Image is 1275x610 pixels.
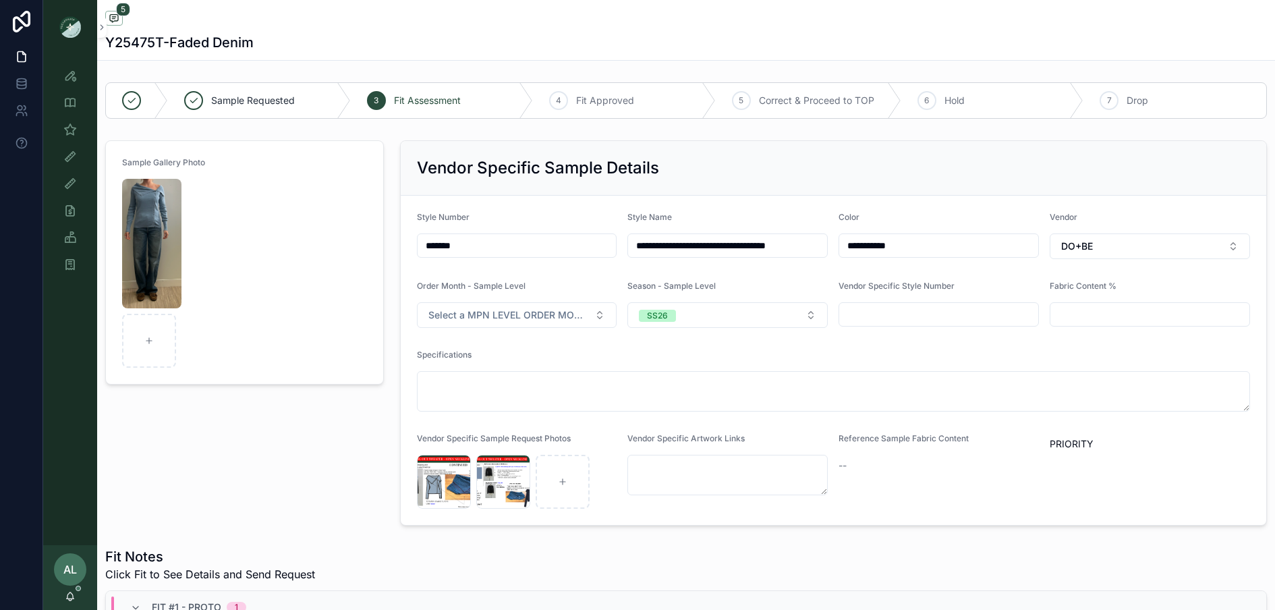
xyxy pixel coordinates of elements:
[759,94,874,107] span: Correct & Proceed to TOP
[1050,212,1077,222] span: Vendor
[417,433,571,443] span: Vendor Specific Sample Request Photos
[839,212,859,222] span: Color
[105,33,254,52] h1: Y25475T-Faded Denim
[63,561,77,578] span: AL
[739,95,743,106] span: 5
[428,308,590,322] span: Select a MPN LEVEL ORDER MONTH
[839,459,847,472] span: --
[944,94,965,107] span: Hold
[1107,95,1112,106] span: 7
[394,94,461,107] span: Fit Assessment
[924,95,929,106] span: 6
[374,95,378,106] span: 3
[1050,233,1250,259] button: Select Button
[105,566,315,582] span: Click Fit to See Details and Send Request
[627,281,716,291] span: Season - Sample Level
[43,54,97,294] div: scrollable content
[839,281,955,291] span: Vendor Specific Style Number
[59,16,81,38] img: App logo
[105,11,123,28] button: 5
[556,95,561,106] span: 4
[576,94,634,107] span: Fit Approved
[122,157,205,167] span: Sample Gallery Photo
[1050,437,1250,451] span: PRIORITY
[1127,94,1148,107] span: Drop
[627,433,745,443] span: Vendor Specific Artwork Links
[122,179,181,308] img: Screenshot-2025-09-24-at-4.55.43-PM.png
[1061,240,1093,253] span: DO+BE
[839,433,969,443] span: Reference Sample Fabric Content
[417,157,659,179] h2: Vendor Specific Sample Details
[647,310,668,322] div: SS26
[417,350,472,360] span: Specifications
[627,212,672,222] span: Style Name
[417,302,617,328] button: Select Button
[1050,281,1116,291] span: Fabric Content %
[116,3,130,16] span: 5
[417,281,526,291] span: Order Month - Sample Level
[211,94,295,107] span: Sample Requested
[105,547,315,566] h1: Fit Notes
[417,212,470,222] span: Style Number
[627,302,828,328] button: Select Button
